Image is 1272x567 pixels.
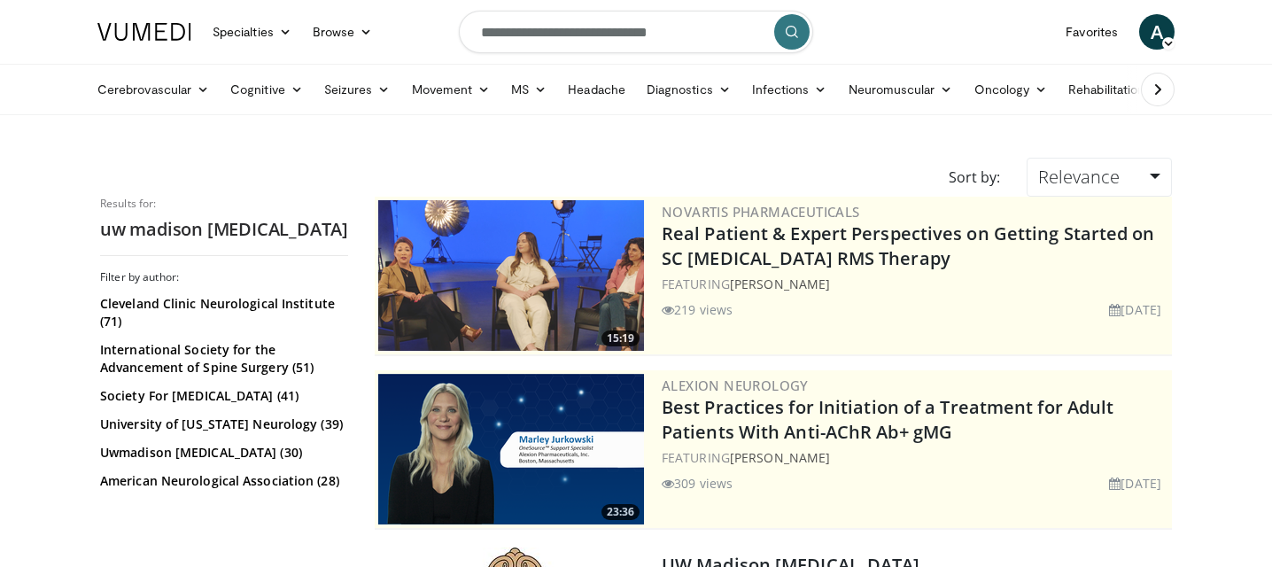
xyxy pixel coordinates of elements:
a: Relevance [1027,158,1172,197]
a: Specialties [202,14,302,50]
a: 15:19 [378,200,644,351]
h2: uw madison [MEDICAL_DATA] [100,218,348,241]
a: A [1139,14,1175,50]
span: 15:19 [601,330,640,346]
a: American Neurological Association (28) [100,472,344,490]
span: Relevance [1038,165,1120,189]
img: VuMedi Logo [97,23,191,41]
a: Safety in Spine Summit (26) [100,501,344,518]
a: Infections [741,72,838,107]
a: International Society for the Advancement of Spine Surgery (51) [100,341,344,377]
a: Headache [557,72,636,107]
a: Diagnostics [636,72,741,107]
span: 23:36 [601,504,640,520]
a: MS [500,72,557,107]
h3: Filter by author: [100,270,348,284]
a: Seizures [314,72,401,107]
li: [DATE] [1109,300,1161,319]
a: University of [US_STATE] Neurology (39) [100,416,344,433]
div: Sort by: [935,158,1013,197]
a: Best Practices for Initiation of a Treatment for Adult Patients With Anti-AChR Ab+ gMG [662,395,1113,444]
a: Browse [302,14,384,50]
li: [DATE] [1109,474,1161,493]
a: Cleveland Clinic Neurological Institute (71) [100,295,344,330]
a: Alexion Neurology [662,377,809,394]
div: FEATURING [662,275,1168,293]
a: Cognitive [220,72,314,107]
a: 23:36 [378,374,644,524]
a: [PERSON_NAME] [730,276,830,292]
a: Real Patient & Expert Perspectives on Getting Started on SC [MEDICAL_DATA] RMS Therapy [662,221,1155,270]
a: Oncology [964,72,1059,107]
a: Neuromuscular [838,72,964,107]
a: Cerebrovascular [87,72,220,107]
img: 2bf30652-7ca6-4be0-8f92-973f220a5948.png.300x170_q85_crop-smart_upscale.png [378,200,644,351]
p: Results for: [100,197,348,211]
img: f0e261a4-3866-41fc-89a8-f2b6ccf33499.png.300x170_q85_crop-smart_upscale.png [378,374,644,524]
li: 219 views [662,300,733,319]
div: FEATURING [662,448,1168,467]
a: Novartis Pharmaceuticals [662,203,860,221]
li: 309 views [662,474,733,493]
a: Rehabilitation [1058,72,1155,107]
input: Search topics, interventions [459,11,813,53]
a: Movement [401,72,501,107]
a: Uwmadison [MEDICAL_DATA] (30) [100,444,344,462]
a: [PERSON_NAME] [730,449,830,466]
a: Favorites [1055,14,1129,50]
a: Society For [MEDICAL_DATA] (41) [100,387,344,405]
